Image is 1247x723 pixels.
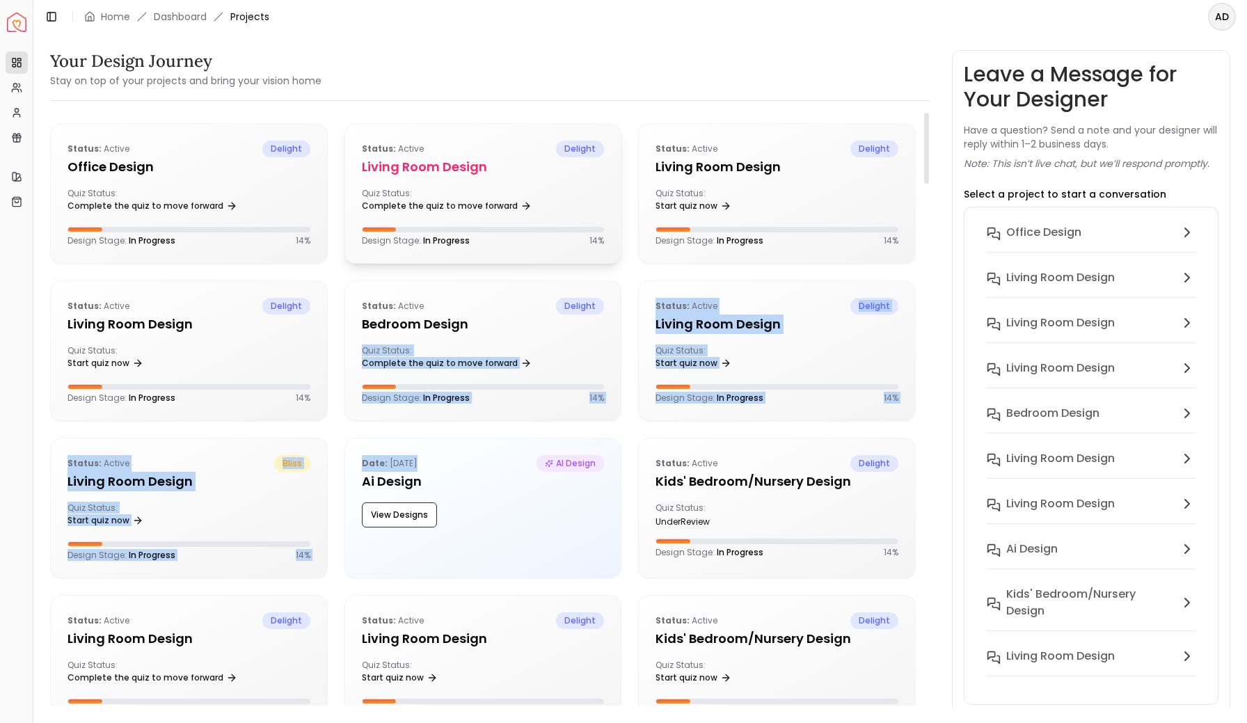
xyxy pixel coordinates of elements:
h5: Office design [67,157,310,177]
div: Quiz Status: [67,188,183,216]
h6: Bedroom design [1006,405,1099,422]
h6: Living Room design [1006,495,1115,512]
p: 14 % [296,550,310,561]
h5: Living Room design [656,315,898,334]
h5: Kids' Bedroom/Nursery design [656,629,898,649]
div: Quiz Status: [656,660,771,688]
div: Quiz Status: [67,660,183,688]
a: Start quiz now [67,511,143,530]
h5: Living Room design [362,629,605,649]
div: Quiz Status: [67,502,183,530]
p: active [656,298,717,315]
p: Design Stage: [67,235,175,246]
h6: Living Room design [1006,450,1115,467]
span: In Progress [717,546,763,558]
p: active [362,298,424,315]
h3: Leave a Message for Your Designer [964,62,1218,112]
h6: Living Room design [1006,315,1115,331]
b: Status: [656,457,690,469]
span: In Progress [129,235,175,246]
h5: Living Room design [656,157,898,177]
button: AD [1208,3,1236,31]
b: Status: [362,143,396,154]
p: 14 % [589,235,604,246]
b: Date: [362,457,388,469]
a: Complete the quiz to move forward [67,196,237,216]
p: active [362,612,424,629]
div: Quiz Status: [362,660,477,688]
a: Complete the quiz to move forward [67,668,237,688]
button: View Designs [362,502,437,527]
b: Status: [67,300,102,312]
span: Projects [230,10,269,24]
a: Dashboard [154,10,207,24]
span: bliss [274,455,310,472]
a: Complete the quiz to move forward [362,353,532,373]
span: In Progress [129,392,175,404]
button: Living Room design [976,642,1207,688]
a: Start quiz now [656,353,731,373]
b: Status: [656,614,690,626]
h5: Ai Design [362,472,605,491]
div: Quiz Status: [656,345,771,373]
h5: Living Room design [67,315,310,334]
span: delight [850,141,898,157]
div: Quiz Status: [67,345,183,373]
p: [DATE] [362,455,418,472]
h6: Ai Design [1006,541,1058,557]
h5: Kids' Bedroom/Nursery design [656,472,898,491]
b: Status: [362,614,396,626]
span: AD [1209,4,1234,29]
h6: Kids' Bedroom/Nursery design [1006,586,1173,619]
button: Ai Design [976,535,1207,580]
span: In Progress [129,549,175,561]
a: Spacejoy [7,13,26,32]
p: Design Stage: [656,547,763,558]
button: Living Room design [976,309,1207,354]
a: Start quiz now [656,196,731,216]
div: Quiz Status: [656,502,771,527]
p: 14 % [884,547,898,558]
span: delight [556,141,604,157]
button: Living Room design [976,490,1207,535]
a: Start quiz now [656,668,731,688]
p: 14 % [884,392,898,404]
span: In Progress [717,235,763,246]
nav: breadcrumb [84,10,269,24]
p: active [67,298,129,315]
button: Bedroom design [976,399,1207,445]
div: Quiz Status: [362,345,477,373]
p: active [656,455,717,472]
h5: Living Room design [67,472,310,491]
img: Spacejoy Logo [7,13,26,32]
h3: Your Design Journey [50,50,321,72]
h6: Office design [1006,224,1081,241]
span: delight [262,298,310,315]
h5: Bedroom design [362,315,605,334]
p: Design Stage: [67,392,175,404]
p: Design Stage: [67,550,175,561]
span: delight [556,612,604,629]
span: delight [850,455,898,472]
span: In Progress [423,235,470,246]
a: Complete the quiz to move forward [362,196,532,216]
div: underReview [656,516,771,527]
p: Design Stage: [656,392,763,404]
small: Stay on top of your projects and bring your vision home [50,74,321,88]
p: active [67,612,129,629]
b: Status: [67,614,102,626]
p: active [67,141,129,157]
p: 14 % [296,235,310,246]
span: In Progress [717,392,763,404]
p: 14 % [589,392,604,404]
span: delight [850,612,898,629]
button: Living Room design [976,264,1207,309]
a: Start quiz now [362,668,438,688]
span: delight [262,141,310,157]
p: Have a question? Send a note and your designer will reply within 1–2 business days. [964,123,1218,151]
p: Design Stage: [362,235,470,246]
p: active [656,612,717,629]
h6: Living Room design [1006,360,1115,376]
a: Start quiz now [67,353,143,373]
h5: Living Room design [362,157,605,177]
